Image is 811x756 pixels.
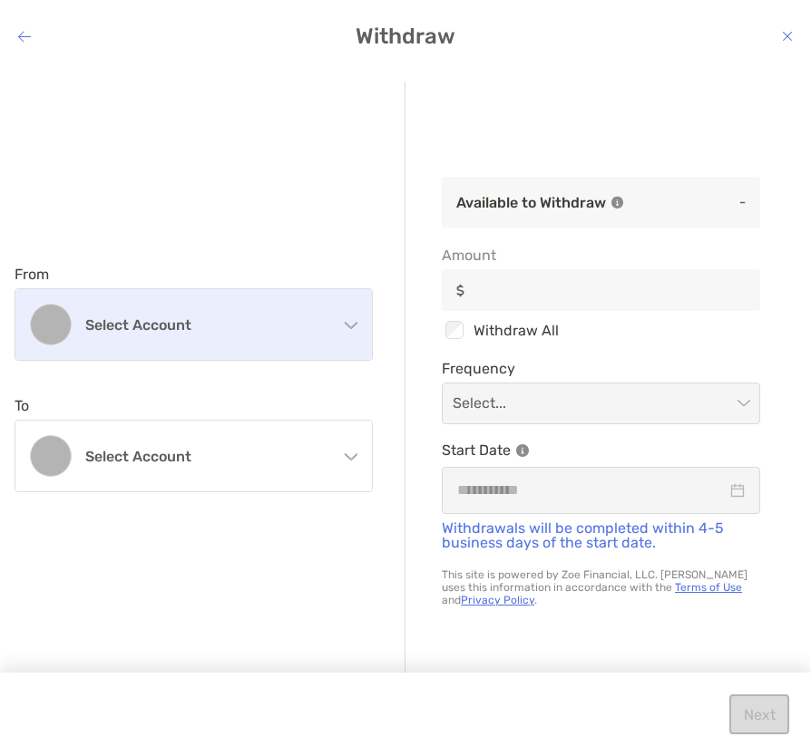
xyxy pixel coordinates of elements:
span: Frequency [442,360,760,377]
h3: Available to Withdraw [456,192,606,214]
a: Terms of Use [675,581,742,594]
h4: Select account [85,448,337,465]
p: - [739,191,746,214]
h4: Select account [85,316,337,334]
input: Amountinput icon [472,283,759,298]
p: Start Date [442,439,760,461]
img: input icon [456,284,464,297]
p: Withdrawals will be completed within 4-5 business days of the start date. [442,521,760,550]
label: From [15,266,49,283]
p: This site is powered by Zoe Financial, LLC. [PERSON_NAME] uses this information in accordance wit... [442,568,760,606]
label: To [15,397,29,414]
a: Privacy Policy [461,594,534,606]
span: Amount [442,247,760,264]
div: Withdraw All [442,318,760,342]
img: Information Icon [516,444,529,457]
